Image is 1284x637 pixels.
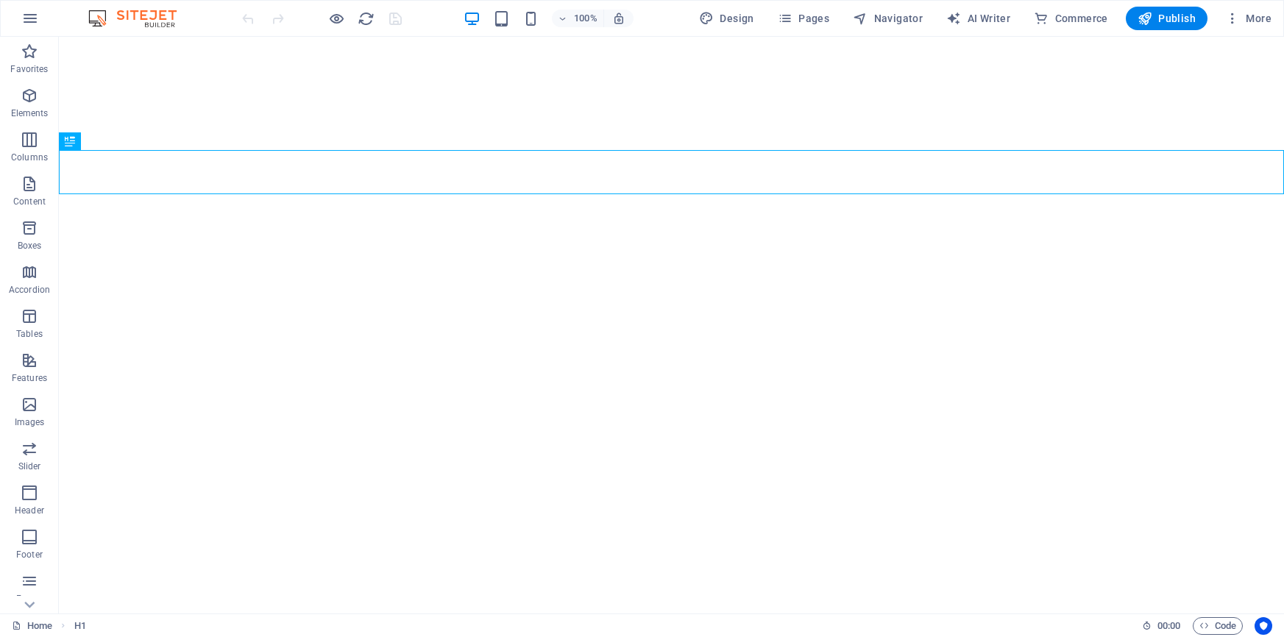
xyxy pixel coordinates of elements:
[1225,11,1271,26] span: More
[16,593,43,605] p: Forms
[358,10,375,27] i: Reload page
[12,617,52,635] a: Click to cancel selection. Double-click to open Pages
[9,284,50,296] p: Accordion
[778,11,829,26] span: Pages
[552,10,604,27] button: 100%
[574,10,597,27] h6: 100%
[327,10,345,27] button: Click here to leave preview mode and continue editing
[18,460,41,472] p: Slider
[693,7,760,30] div: Design (Ctrl+Alt+Y)
[1199,617,1236,635] span: Code
[847,7,929,30] button: Navigator
[693,7,760,30] button: Design
[946,11,1010,26] span: AI Writer
[11,152,48,163] p: Columns
[1193,617,1243,635] button: Code
[1034,11,1108,26] span: Commerce
[1028,7,1114,30] button: Commerce
[16,328,43,340] p: Tables
[1142,617,1181,635] h6: Session time
[1255,617,1272,635] button: Usercentrics
[1126,7,1207,30] button: Publish
[10,63,48,75] p: Favorites
[16,549,43,561] p: Footer
[1157,617,1180,635] span: 00 00
[15,416,45,428] p: Images
[74,617,86,635] span: Click to select. Double-click to edit
[1168,620,1170,631] span: :
[772,7,835,30] button: Pages
[853,11,923,26] span: Navigator
[11,107,49,119] p: Elements
[12,372,47,384] p: Features
[74,617,86,635] nav: breadcrumb
[1219,7,1277,30] button: More
[15,505,44,516] p: Header
[357,10,375,27] button: reload
[699,11,754,26] span: Design
[612,12,625,25] i: On resize automatically adjust zoom level to fit chosen device.
[940,7,1016,30] button: AI Writer
[13,196,46,207] p: Content
[1138,11,1196,26] span: Publish
[85,10,195,27] img: Editor Logo
[18,240,42,252] p: Boxes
